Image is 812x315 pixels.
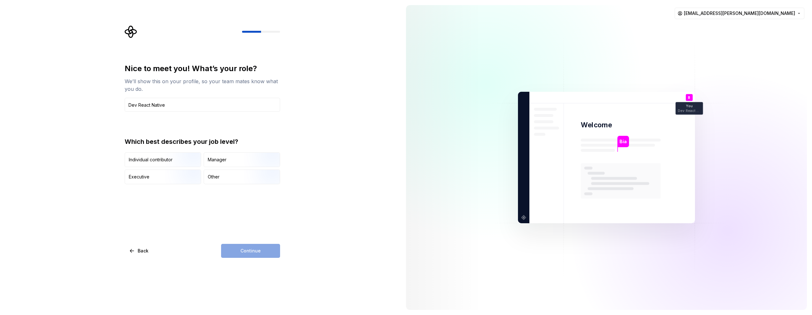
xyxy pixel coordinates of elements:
p: B [688,96,690,99]
div: We’ll show this on your profile, so your team mates know what you do. [125,77,280,93]
input: Job title [125,98,280,112]
button: Back [125,244,154,258]
div: Nice to meet you! What’s your role? [125,64,280,74]
svg: Supernova Logo [125,25,137,38]
div: Which best describes your job level? [125,137,280,146]
span: Back [138,248,148,254]
div: Other [208,174,219,180]
p: Dev React Native [678,109,701,112]
div: Executive [129,174,149,180]
span: [EMAIL_ADDRESS][PERSON_NAME][DOMAIN_NAME] [684,10,795,17]
p: [PERSON_NAME] [624,199,659,207]
button: [EMAIL_ADDRESS][PERSON_NAME][DOMAIN_NAME] [675,8,804,19]
p: You [686,104,692,108]
p: Welcome [581,120,612,130]
div: Individual contributor [129,157,173,163]
div: Manager [208,157,226,163]
p: Bia [619,138,627,145]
